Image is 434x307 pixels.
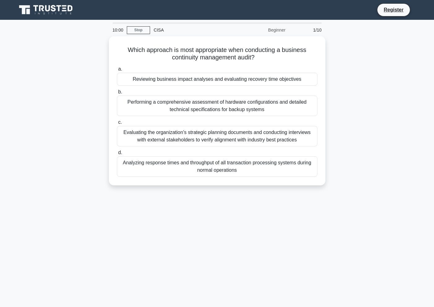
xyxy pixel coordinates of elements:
span: c. [118,119,122,125]
span: b. [118,89,122,94]
a: Register [380,6,407,14]
div: CISA [150,24,235,36]
a: Stop [127,26,150,34]
div: 1/10 [289,24,325,36]
span: a. [118,66,122,71]
span: d. [118,150,122,155]
div: Performing a comprehensive assessment of hardware configurations and detailed technical specifica... [117,96,317,116]
div: Evaluating the organization's strategic planning documents and conducting interviews with externa... [117,126,317,146]
div: Beginner [235,24,289,36]
div: Reviewing business impact analyses and evaluating recovery time objectives [117,73,317,86]
div: Analyzing response times and throughput of all transaction processing systems during normal opera... [117,156,317,177]
h5: Which approach is most appropriate when conducting a business continuity management audit? [116,46,318,62]
div: 10:00 [109,24,127,36]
